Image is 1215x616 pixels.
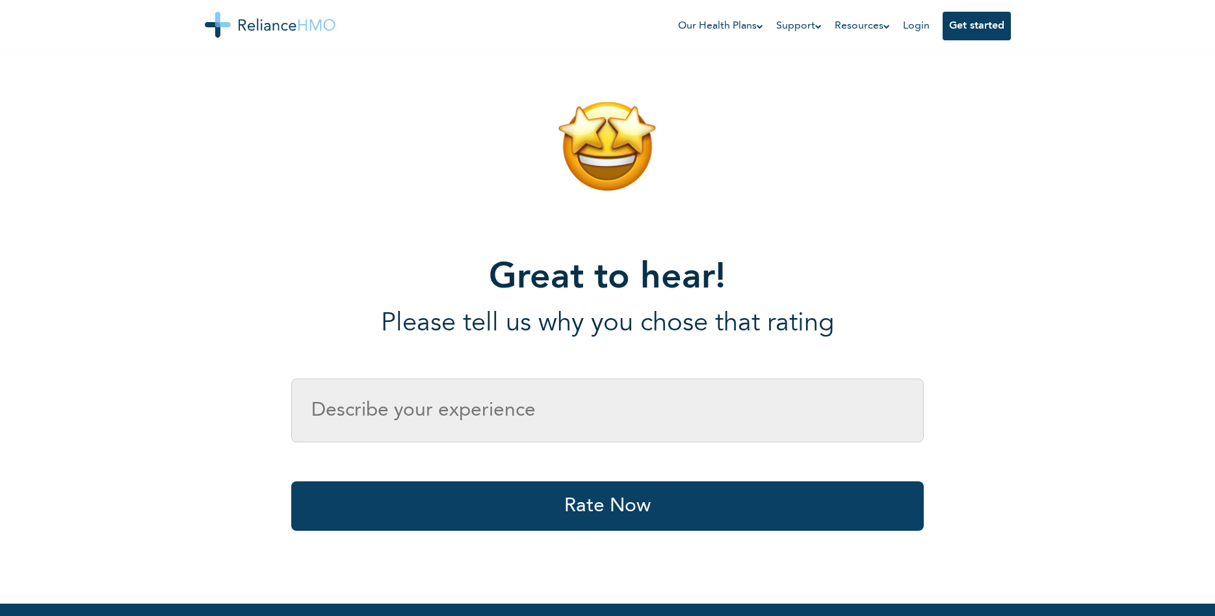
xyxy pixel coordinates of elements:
[291,379,924,442] input: Describe your experience
[381,257,834,300] h1: Great to hear!
[205,12,335,38] img: Reliance HMO's Logo
[835,18,890,34] a: Resources
[776,18,822,34] a: Support
[678,18,763,34] a: Our Health Plans
[903,21,930,31] a: Login
[381,308,834,340] p: Please tell us why you chose that rating
[943,12,1011,40] button: Get started
[291,481,924,531] button: Rate Now
[558,99,656,198] img: review icon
